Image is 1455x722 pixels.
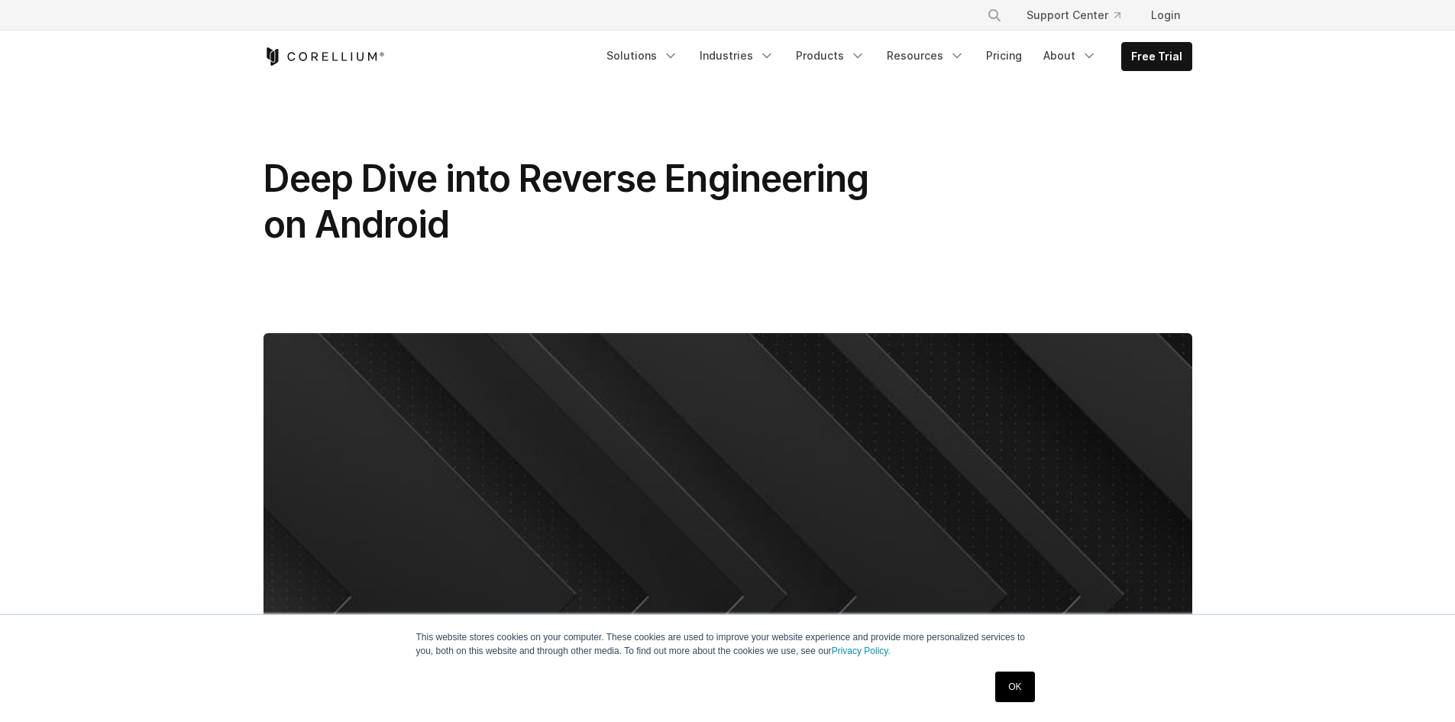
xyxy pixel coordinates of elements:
[981,2,1008,29] button: Search
[416,630,1040,658] p: This website stores cookies on your computer. These cookies are used to improve your website expe...
[878,42,974,70] a: Resources
[1122,43,1191,70] a: Free Trial
[787,42,875,70] a: Products
[1139,2,1192,29] a: Login
[977,42,1031,70] a: Pricing
[1014,2,1133,29] a: Support Center
[597,42,1192,71] div: Navigation Menu
[832,646,891,656] a: Privacy Policy.
[597,42,687,70] a: Solutions
[690,42,784,70] a: Industries
[264,156,868,247] span: Deep Dive into Reverse Engineering on Android
[968,2,1192,29] div: Navigation Menu
[1034,42,1106,70] a: About
[995,672,1034,702] a: OK
[264,47,385,66] a: Corellium Home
